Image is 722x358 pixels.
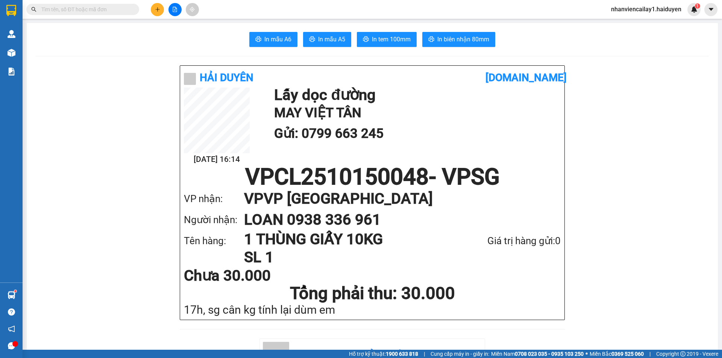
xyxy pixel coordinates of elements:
span: Cung cấp máy in - giấy in: [431,350,489,358]
span: In mẫu A6 [264,35,291,44]
span: printer [363,36,369,43]
div: Giá trị hàng gửi: 0 [447,233,561,249]
strong: 0708 023 035 - 0935 103 250 [515,351,584,357]
span: file-add [172,7,177,12]
h1: Lấy dọc đường [274,88,557,103]
span: copyright [680,351,686,356]
img: warehouse-icon [8,49,15,57]
b: Hải Duyên [200,71,253,84]
span: message [8,342,15,349]
div: Chưa 30.000 [184,268,308,283]
span: Miền Nam [491,350,584,358]
strong: 1900 633 818 [386,351,418,357]
button: printerIn mẫu A5 [303,32,351,47]
span: In tem 100mm [372,35,411,44]
strong: 0369 525 060 [611,351,644,357]
button: caret-down [704,3,717,16]
span: Hỗ trợ kỹ thuật: [349,350,418,358]
img: logo-vxr [6,5,16,16]
span: printer [309,36,315,43]
span: In biên nhận 80mm [437,35,489,44]
h1: VP VP [GEOGRAPHIC_DATA] [244,188,546,209]
span: ⚪️ [585,352,588,355]
button: plus [151,3,164,16]
img: warehouse-icon [8,30,15,38]
h1: LOAN 0938 336 961 [244,209,546,230]
button: printerIn biên nhận 80mm [422,32,495,47]
span: printer [255,36,261,43]
h1: VPCL2510150048 - VPSG [184,166,561,188]
span: | [424,350,425,358]
span: nhanviencailay1.haiduyen [605,5,687,14]
sup: 1 [695,3,700,9]
h1: Gửi: 0799 663 245 [274,123,557,144]
span: plus [155,7,160,12]
button: file-add [168,3,182,16]
span: | [649,350,651,358]
span: caret-down [708,6,714,13]
sup: 1 [14,290,17,292]
button: printerIn tem 100mm [357,32,417,47]
b: [DOMAIN_NAME] [485,71,567,84]
h1: 1 THÙNG GIẤY 10KG [244,230,447,248]
div: Tên hàng: [184,233,244,249]
span: 1 [696,3,699,9]
img: warehouse-icon [8,291,15,299]
span: printer [428,36,434,43]
h1: SL 1 [244,248,447,266]
span: Miền Bắc [590,350,644,358]
h1: Tổng phải thu: 30.000 [184,283,561,304]
input: Tìm tên, số ĐT hoặc mã đơn [41,5,130,14]
h2: [DATE] 16:14 [184,153,250,166]
span: In mẫu A5 [318,35,345,44]
img: icon-new-feature [691,6,698,13]
div: VP nhận: [184,191,244,207]
img: solution-icon [8,68,15,76]
h2: MAY VIỆT TÂN [274,103,557,123]
span: question-circle [8,308,15,316]
button: printerIn mẫu A6 [249,32,297,47]
span: search [31,7,36,12]
span: notification [8,325,15,332]
div: Người nhận: [184,212,244,228]
button: aim [186,3,199,16]
span: aim [190,7,195,12]
div: 17h, sg cân kg tính lại dùm em [184,304,561,316]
